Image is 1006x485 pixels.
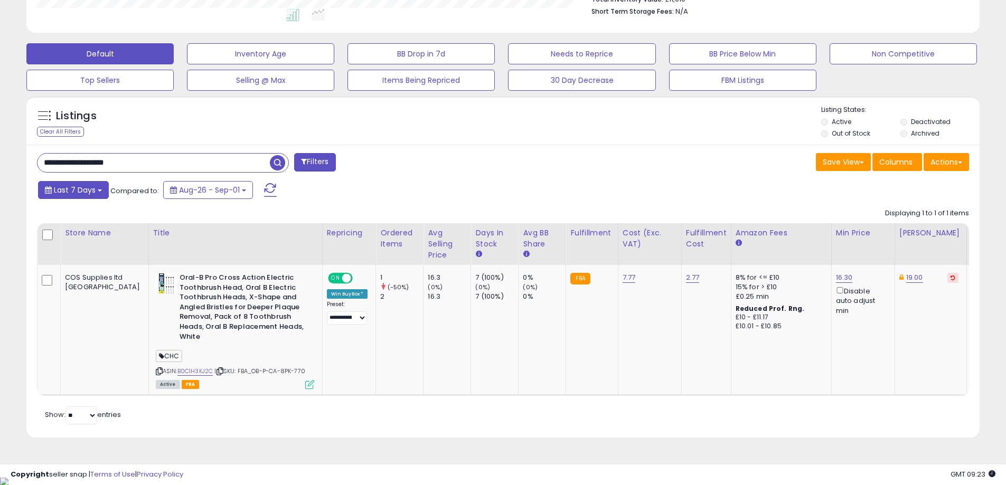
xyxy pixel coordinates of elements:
[327,301,368,325] div: Preset:
[836,285,887,316] div: Disable auto adjust min
[475,273,518,282] div: 7 (100%)
[156,273,314,388] div: ASIN:
[736,239,742,248] small: Amazon Fees.
[475,250,482,259] small: Days In Stock.
[879,157,913,167] span: Columns
[65,273,140,292] div: COS Supplies ltd [GEOGRAPHIC_DATA]
[327,227,372,239] div: Repricing
[570,227,613,239] div: Fulfillment
[351,274,368,283] span: OFF
[523,283,538,291] small: (0%)
[669,43,816,64] button: BB Price Below Min
[623,227,677,250] div: Cost (Exc. VAT)
[37,127,84,137] div: Clear All Filters
[736,313,823,322] div: £10 - £11.17
[669,70,816,91] button: FBM Listings
[56,109,97,123] h5: Listings
[347,43,495,64] button: BB Drop in 7d
[180,273,308,344] b: Oral-B Pro Cross Action Electric Toothbrush Head, Oral B Electric Toothbrush Heads, X-Shape and A...
[179,185,240,195] span: Aug-26 - Sep-01
[428,273,471,282] div: 16.3
[137,469,183,479] a: Privacy Policy
[523,292,566,301] div: 0%
[816,153,871,171] button: Save View
[327,289,368,299] div: Win BuyBox *
[736,292,823,301] div: £0.25 min
[388,283,409,291] small: (-50%)
[182,380,200,389] span: FBA
[899,274,904,281] i: This overrides the store level Dynamic Max Price for this listing
[623,272,636,283] a: 7.77
[523,273,566,282] div: 0%
[38,181,109,199] button: Last 7 Days
[428,292,471,301] div: 16.3
[177,367,213,376] a: B0C1H3KJ2C
[686,227,727,250] div: Fulfillment Cost
[11,470,183,480] div: seller snap | |
[475,227,514,250] div: Days In Stock
[26,43,174,64] button: Default
[911,117,951,126] label: Deactivated
[686,272,700,283] a: 2.77
[187,70,334,91] button: Selling @ Max
[911,129,939,138] label: Archived
[899,227,962,239] div: [PERSON_NAME]
[163,181,253,199] button: Aug-26 - Sep-01
[951,469,995,479] span: 2025-09-9 09:23 GMT
[380,273,423,282] div: 1
[836,227,890,239] div: Min Price
[832,117,851,126] label: Active
[156,350,183,362] span: CHC
[885,208,969,218] div: Displaying 1 to 1 of 1 items
[836,272,853,283] a: 16.30
[675,6,688,16] span: N/A
[214,367,305,375] span: | SKU: FBA_OB-P-CA-8PK-770
[294,153,335,172] button: Filters
[736,273,823,282] div: 8% for <= £10
[54,185,96,195] span: Last 7 Days
[110,186,159,196] span: Compared to:
[832,129,870,138] label: Out of Stock
[153,227,318,239] div: Title
[347,70,495,91] button: Items Being Repriced
[570,273,590,284] small: FBA
[736,304,805,313] b: Reduced Prof. Rng.
[508,70,655,91] button: 30 Day Decrease
[26,70,174,91] button: Top Sellers
[906,272,923,283] a: 19.00
[90,469,135,479] a: Terms of Use
[508,43,655,64] button: Needs to Reprice
[821,105,980,115] p: Listing States:
[591,7,674,16] b: Short Term Storage Fees:
[156,380,180,389] span: All listings currently available for purchase on Amazon
[329,274,342,283] span: ON
[428,227,466,261] div: Avg Selling Price
[187,43,334,64] button: Inventory Age
[830,43,977,64] button: Non Competitive
[428,283,443,291] small: (0%)
[736,227,827,239] div: Amazon Fees
[523,250,529,259] small: Avg BB Share.
[475,292,518,301] div: 7 (100%)
[380,227,419,250] div: Ordered Items
[736,322,823,331] div: £10.01 - £10.85
[475,283,490,291] small: (0%)
[156,273,177,294] img: 41RpQzLa5qL._SL40_.jpg
[380,292,423,301] div: 2
[924,153,969,171] button: Actions
[736,282,823,292] div: 15% for > £10
[872,153,922,171] button: Columns
[523,227,561,250] div: Avg BB Share
[11,469,49,479] strong: Copyright
[45,410,121,420] span: Show: entries
[951,275,955,280] i: Revert to store-level Dynamic Max Price
[65,227,144,239] div: Store Name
